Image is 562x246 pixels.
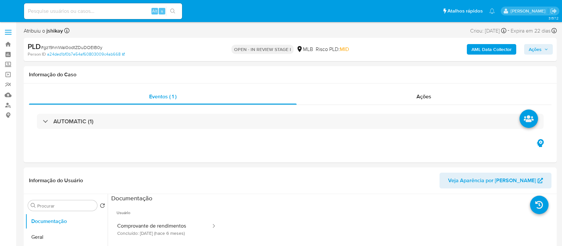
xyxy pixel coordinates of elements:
b: jshikay [45,27,63,35]
b: Person ID [28,51,46,57]
p: jonathan.shikay@mercadolivre.com [511,8,548,14]
h1: Informação do Caso [29,71,551,78]
button: search-icon [166,7,179,16]
span: - [508,26,509,35]
button: Geral [25,229,108,245]
button: Retornar ao pedido padrão [100,203,105,210]
p: OPEN - IN REVIEW STAGE I [231,45,294,54]
span: Atalhos rápidos [447,8,483,14]
span: Eventos ( 1 ) [149,93,176,100]
div: Criou: [DATE] [470,26,506,35]
b: PLD [28,41,41,52]
span: s [161,8,163,14]
button: AML Data Collector [467,44,516,55]
a: Notificações [489,8,495,14]
button: Documentação [25,213,108,229]
h1: Informação do Usuário [29,177,83,184]
input: Procurar [37,203,94,209]
span: Ações [529,44,542,55]
div: AUTOMATIC (1) [37,114,544,129]
a: Sair [550,8,557,14]
h3: AUTOMATIC (1) [53,118,94,125]
span: Veja Aparência por [PERSON_NAME] [448,173,536,188]
button: Veja Aparência por [PERSON_NAME] [440,173,551,188]
span: MID [340,45,349,53]
input: Pesquise usuários ou casos... [24,7,182,15]
div: MLB [296,46,313,53]
span: Atribuiu o [24,27,63,35]
span: Alt [152,8,157,14]
b: AML Data Collector [471,44,512,55]
span: # gz19hnlWal0odtZDuDOEIB0y [41,44,102,51]
span: Ações [416,93,431,100]
button: Ações [524,44,553,55]
button: Procurar [31,203,36,208]
a: a24ded1bf0b7e54af60803009c4ab668 [47,51,125,57]
span: Risco PLD: [316,46,349,53]
span: Expira em 22 dias [511,27,550,35]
